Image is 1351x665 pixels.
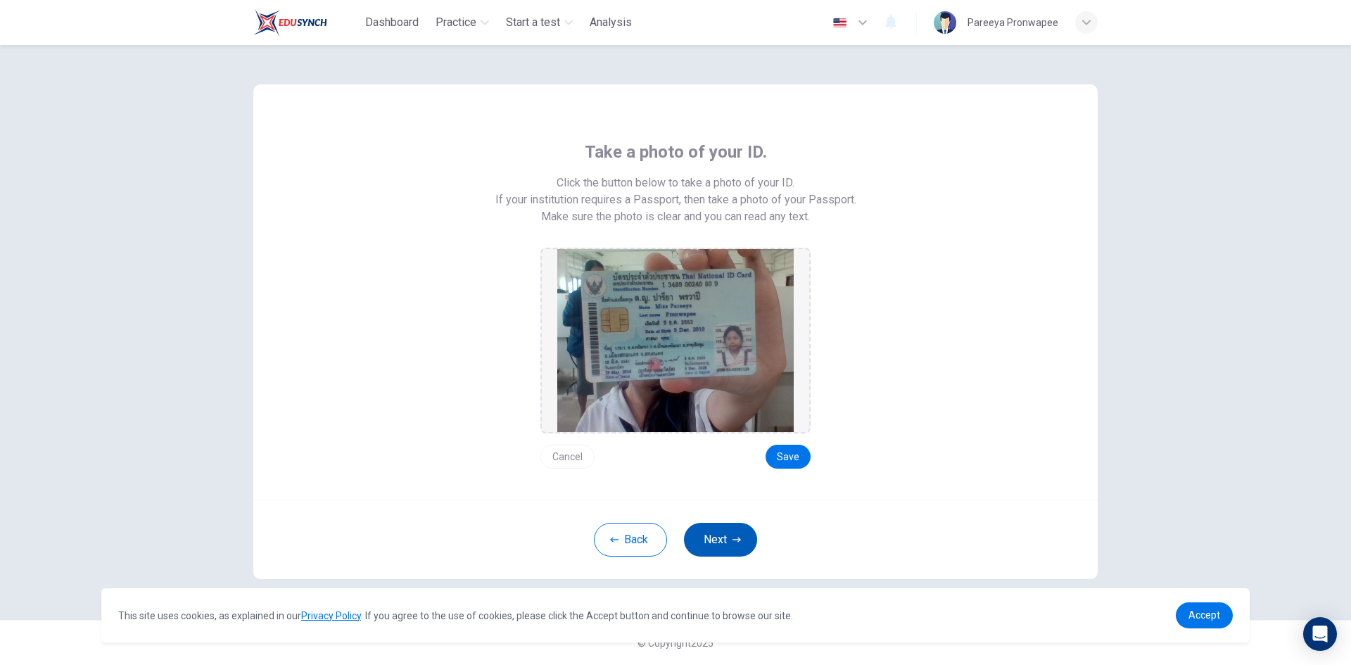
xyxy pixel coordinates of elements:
button: Practice [430,10,495,35]
span: Analysis [590,14,632,31]
div: Pareeya Pronwapee [968,14,1058,31]
img: Train Test logo [253,8,327,37]
span: Dashboard [365,14,419,31]
button: Back [594,523,667,557]
div: cookieconsent [101,588,1250,642]
button: Save [766,445,811,469]
span: Make sure the photo is clear and you can read any text. [541,208,810,225]
button: Dashboard [360,10,424,35]
span: Start a test [506,14,560,31]
div: Open Intercom Messenger [1303,617,1337,651]
span: Click the button below to take a photo of your ID. If your institution requires a Passport, then ... [495,175,856,208]
button: Analysis [584,10,638,35]
a: dismiss cookie message [1176,602,1233,628]
span: Accept [1188,609,1220,621]
span: Practice [436,14,476,31]
span: © Copyright 2025 [638,638,713,649]
button: Start a test [500,10,578,35]
button: Cancel [540,445,595,469]
span: Take a photo of your ID. [585,141,767,163]
span: This site uses cookies, as explained in our . If you agree to the use of cookies, please click th... [118,610,793,621]
img: Profile picture [934,11,956,34]
a: Train Test logo [253,8,360,37]
img: en [831,18,849,28]
a: Privacy Policy [301,610,361,621]
img: preview screemshot [557,249,794,432]
button: Next [684,523,757,557]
